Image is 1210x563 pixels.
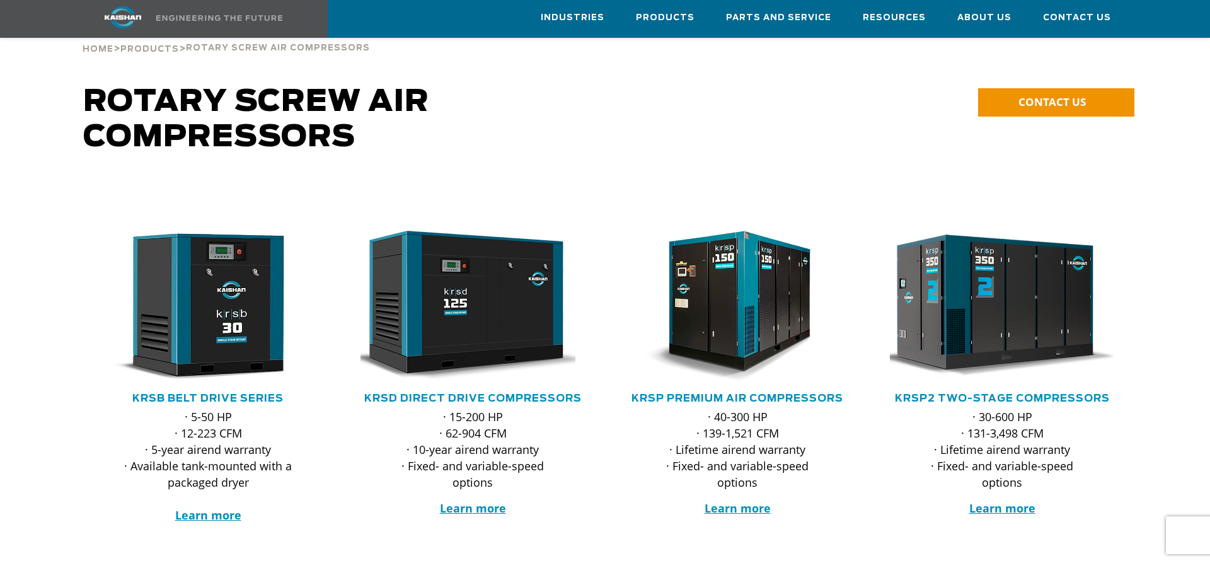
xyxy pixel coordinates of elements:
[440,501,506,516] a: Learn more
[96,231,320,382] div: krsb30
[120,45,179,54] span: Products
[1043,11,1111,25] span: Contact Us
[625,231,850,382] div: krsp150
[186,44,370,52] span: Rotary Screw Air Compressors
[636,1,694,35] a: Products
[76,6,170,28] img: kaishan logo
[121,409,295,523] p: · 5-50 HP · 12-223 CFM · 5-year airend warranty · Available tank-mounted with a packaged dryer
[156,15,282,21] img: Engineering the future
[364,393,582,403] a: KRSD Direct Drive Compressors
[541,1,604,35] a: Industries
[957,1,1011,35] a: About Us
[541,11,604,25] span: Industries
[1043,1,1111,35] a: Contact Us
[360,231,585,382] div: krsd125
[175,508,241,523] a: Learn more
[863,11,926,25] span: Resources
[83,43,113,54] a: Home
[978,88,1134,117] a: CONTACT US
[915,409,1089,490] p: · 30-600 HP · 131-3,498 CFM · Lifetime airend warranty · Fixed- and variable-speed options
[616,231,840,382] img: krsp150
[636,11,694,25] span: Products
[863,1,926,35] a: Resources
[650,409,824,490] p: · 40-300 HP · 139-1,521 CFM · Lifetime airend warranty · Fixed- and variable-speed options
[351,231,575,382] img: krsd125
[83,45,113,54] span: Home
[957,11,1011,25] span: About Us
[895,393,1110,403] a: KRSP2 Two-Stage Compressors
[890,231,1114,382] div: krsp350
[132,393,284,403] a: KRSB Belt Drive Series
[869,223,1116,390] img: krsp350
[386,409,560,490] p: · 15-200 HP · 62-904 CFM · 10-year airend warranty · Fixed- and variable-speed options
[120,43,179,54] a: Products
[86,231,311,382] img: krsb30
[726,1,831,35] a: Parts and Service
[969,501,1035,516] a: Learn more
[83,87,429,153] span: Rotary Screw Air Compressors
[1018,95,1086,109] span: CONTACT US
[726,11,831,25] span: Parts and Service
[631,393,843,403] a: KRSP Premium Air Compressors
[705,501,771,516] a: Learn more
